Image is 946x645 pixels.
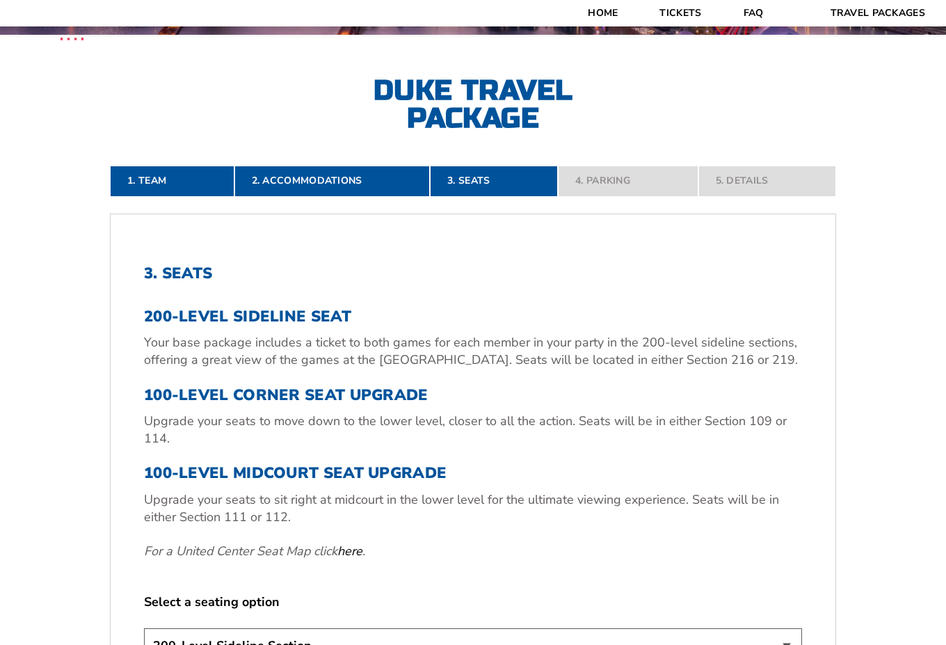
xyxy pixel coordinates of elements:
[42,7,102,67] img: CBS Sports Thanksgiving Classic
[144,386,802,404] h3: 100-Level Corner Seat Upgrade
[144,491,802,526] p: Upgrade your seats to sit right at midcourt in the lower level for the ultimate viewing experienc...
[337,543,362,560] a: here
[234,166,431,196] a: 2. Accommodations
[144,413,802,447] p: Upgrade your seats to move down to the lower level, closer to all the action. Seats will be in ei...
[144,264,802,282] h2: 3. Seats
[144,594,802,611] label: Select a seating option
[144,464,802,482] h3: 100-Level Midcourt Seat Upgrade
[144,308,802,326] h3: 200-Level Sideline Seat
[144,543,365,559] em: For a United Center Seat Map click .
[110,166,234,196] a: 1. Team
[144,334,802,369] p: Your base package includes a ticket to both games for each member in your party in the 200-level ...
[320,77,626,132] h2: Duke Travel Package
